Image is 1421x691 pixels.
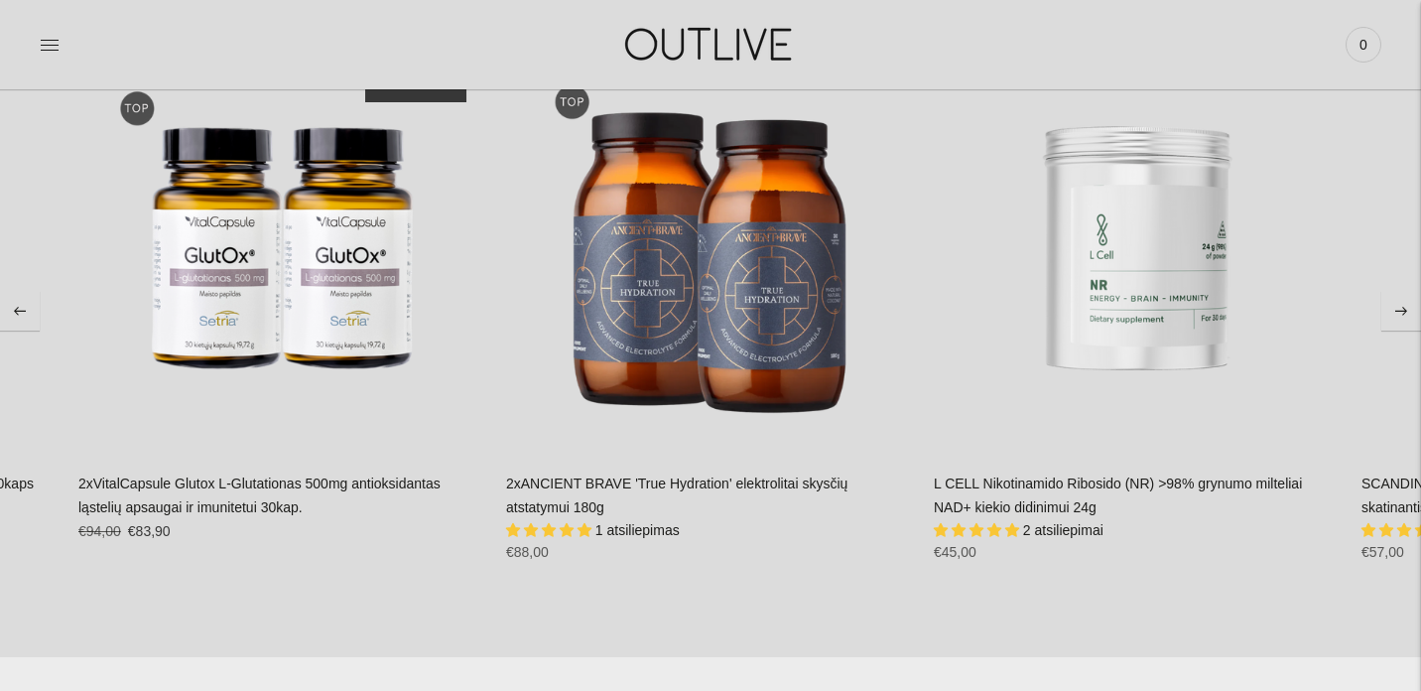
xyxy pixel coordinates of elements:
[506,544,549,560] span: €88,00
[586,10,835,78] img: OUTLIVE
[1023,522,1103,538] span: 2 atsiliepimai
[1381,291,1421,331] button: Move to next carousel slide
[934,522,1023,538] span: 5.00 stars
[934,45,1342,453] a: L CELL Nikotinamido Ribosido (NR) >98% grynumo milteliai NAD+ kiekio didinimui 24g
[506,476,847,515] a: 2xANCIENT BRAVE 'True Hydration' elektrolitai skysčių atstatymui 180g
[78,45,486,453] a: 2xVitalCapsule Glutox L-Glutationas 500mg antioksidantas ląstelių apsaugai ir imunitetui 30kap.
[128,523,171,539] span: €83,90
[1350,31,1377,59] span: 0
[595,522,680,538] span: 1 atsiliepimas
[1346,23,1381,67] a: 0
[1361,544,1404,560] span: €57,00
[506,45,914,453] a: 2xANCIENT BRAVE 'True Hydration' elektrolitai skysčių atstatymui 180g
[934,544,976,560] span: €45,00
[78,523,121,539] s: €94,00
[78,476,441,515] a: 2xVitalCapsule Glutox L-Glutationas 500mg antioksidantas ląstelių apsaugai ir imunitetui 30kap.
[934,476,1302,515] a: L CELL Nikotinamido Ribosido (NR) >98% grynumo milteliai NAD+ kiekio didinimui 24g
[506,522,595,538] span: 5.00 stars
